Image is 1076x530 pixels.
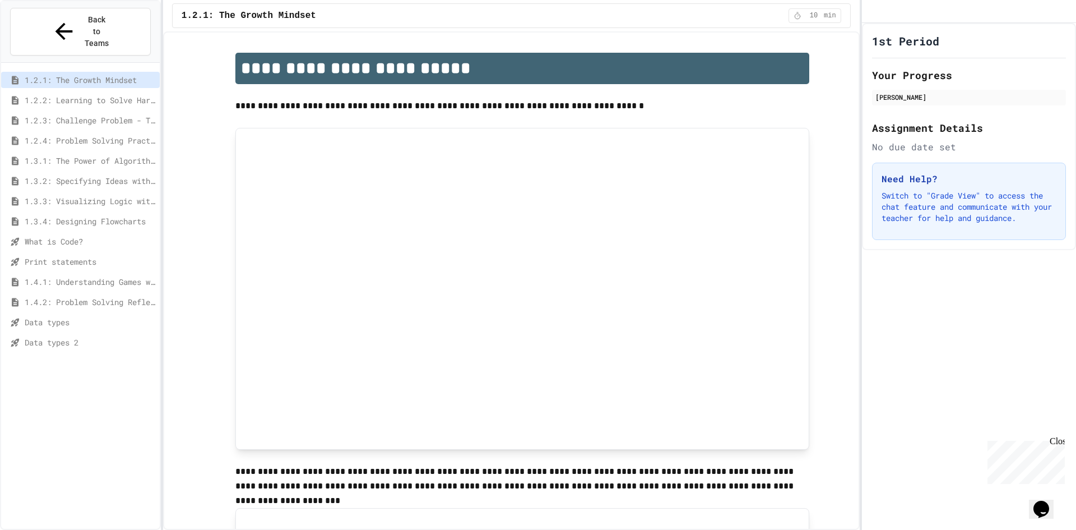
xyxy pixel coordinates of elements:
span: 1.4.1: Understanding Games with Flowcharts [25,276,155,288]
div: No due date set [872,140,1066,154]
span: 1.3.3: Visualizing Logic with Flowcharts [25,195,155,207]
span: Print statements [25,256,155,268]
h3: Need Help? [882,172,1056,186]
span: Data types 2 [25,337,155,348]
h2: Assignment Details [872,120,1066,136]
span: 1.3.2: Specifying Ideas with Pseudocode [25,175,155,187]
div: [PERSON_NAME] [875,92,1063,102]
h2: Your Progress [872,67,1066,83]
p: Switch to "Grade View" to access the chat feature and communicate with your teacher for help and ... [882,190,1056,224]
span: 1.2.1: The Growth Mindset [182,9,316,22]
span: 1.3.1: The Power of Algorithms [25,155,155,167]
span: 10 [805,11,823,20]
span: 1.2.4: Problem Solving Practice [25,135,155,146]
span: Back to Teams [84,14,110,49]
iframe: chat widget [983,436,1065,484]
span: min [824,11,836,20]
span: 1.3.4: Designing Flowcharts [25,215,155,227]
span: 1.2.2: Learning to Solve Hard Problems [25,94,155,106]
span: Data types [25,316,155,328]
button: Back to Teams [10,8,151,56]
span: 1.2.1: The Growth Mindset [25,74,155,86]
h1: 1st Period [872,33,939,49]
span: 1.4.2: Problem Solving Reflection [25,296,155,308]
span: 1.2.3: Challenge Problem - The Bridge [25,114,155,126]
iframe: chat widget [1029,485,1065,519]
div: Chat with us now!Close [4,4,77,71]
span: What is Code? [25,236,155,247]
